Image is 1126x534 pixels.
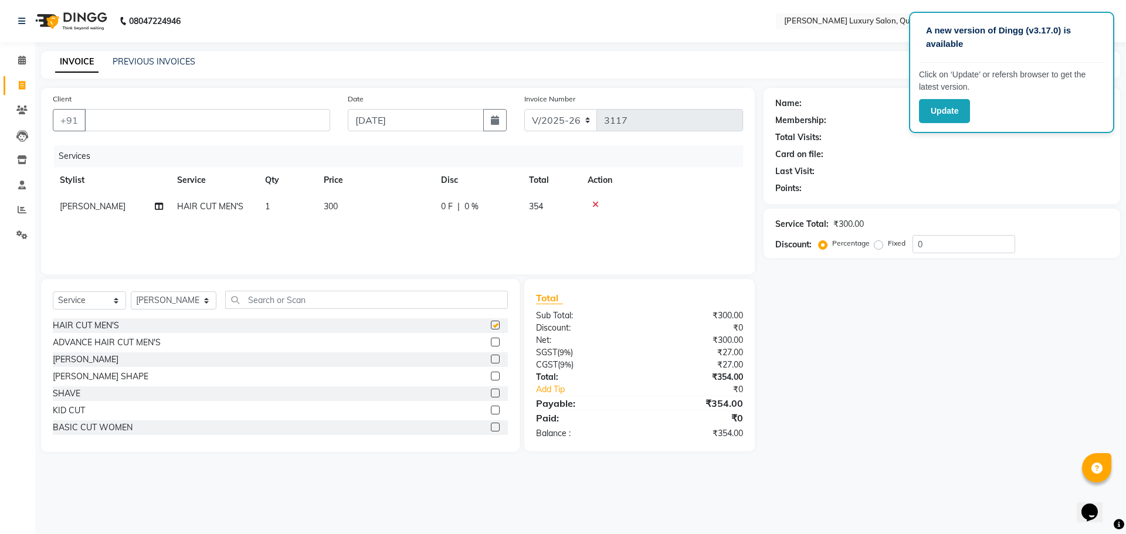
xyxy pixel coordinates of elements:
div: Balance : [527,427,639,440]
div: KID CUT [53,404,85,417]
div: Last Visit: [775,165,815,178]
div: HAIR CUT MEN'S [53,319,119,332]
input: Search or Scan [225,291,508,309]
th: Total [522,167,581,193]
div: Total Visits: [775,131,822,144]
th: Price [317,167,434,193]
button: Update [919,99,970,123]
div: ( ) [527,346,639,359]
th: Disc [434,167,522,193]
div: ( ) [527,359,639,371]
div: Membership: [775,114,826,127]
div: [PERSON_NAME] [53,353,118,366]
span: | [457,200,460,213]
div: Paid: [527,411,639,425]
div: ₹300.00 [639,309,751,322]
div: Card on file: [775,148,823,161]
button: +91 [53,109,86,131]
a: Add Tip [527,383,658,396]
a: PREVIOUS INVOICES [113,56,195,67]
div: Payable: [527,396,639,410]
th: Action [581,167,743,193]
th: Stylist [53,167,170,193]
div: ₹354.00 [639,427,751,440]
div: ₹27.00 [639,359,751,371]
th: Qty [258,167,317,193]
div: ₹0 [658,383,751,396]
div: Discount: [527,322,639,334]
div: Name: [775,97,802,110]
div: Points: [775,182,802,195]
label: Invoice Number [524,94,575,104]
div: ₹0 [639,411,751,425]
div: Net: [527,334,639,346]
p: A new version of Dingg (v3.17.0) is available [926,24,1097,50]
div: ADVANCE HAIR CUT MEN'S [53,336,161,349]
div: ₹0 [639,322,751,334]
div: Discount: [775,239,812,251]
div: ₹354.00 [639,396,751,410]
span: 0 F [441,200,453,213]
div: [PERSON_NAME] SHAPE [53,370,148,383]
span: 354 [529,201,543,212]
span: [PERSON_NAME] [60,201,126,212]
div: ₹300.00 [833,218,864,230]
div: Total: [527,371,639,383]
span: 300 [324,201,338,212]
span: 0 % [464,200,479,213]
label: Client [53,94,72,104]
span: 9% [560,360,571,369]
b: 08047224946 [129,5,181,38]
th: Service [170,167,258,193]
div: ₹27.00 [639,346,751,359]
img: logo [30,5,110,38]
div: ₹354.00 [639,371,751,383]
label: Date [348,94,364,104]
input: Search by Name/Mobile/Email/Code [84,109,330,131]
a: INVOICE [55,52,99,73]
div: Services [54,145,752,167]
div: BASIC CUT WOMEN [53,421,133,434]
div: ₹300.00 [639,334,751,346]
div: Sub Total: [527,309,639,322]
span: CGST [536,359,558,370]
div: Service Total: [775,218,829,230]
span: 1 [265,201,270,212]
span: 9% [559,348,571,357]
div: SHAVE [53,387,80,400]
p: Click on ‘Update’ or refersh browser to get the latest version. [919,69,1104,93]
span: Total [536,292,563,304]
label: Percentage [832,238,870,249]
span: SGST [536,347,557,358]
label: Fixed [888,238,905,249]
iframe: chat widget [1077,487,1114,522]
span: HAIR CUT MEN'S [177,201,243,212]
